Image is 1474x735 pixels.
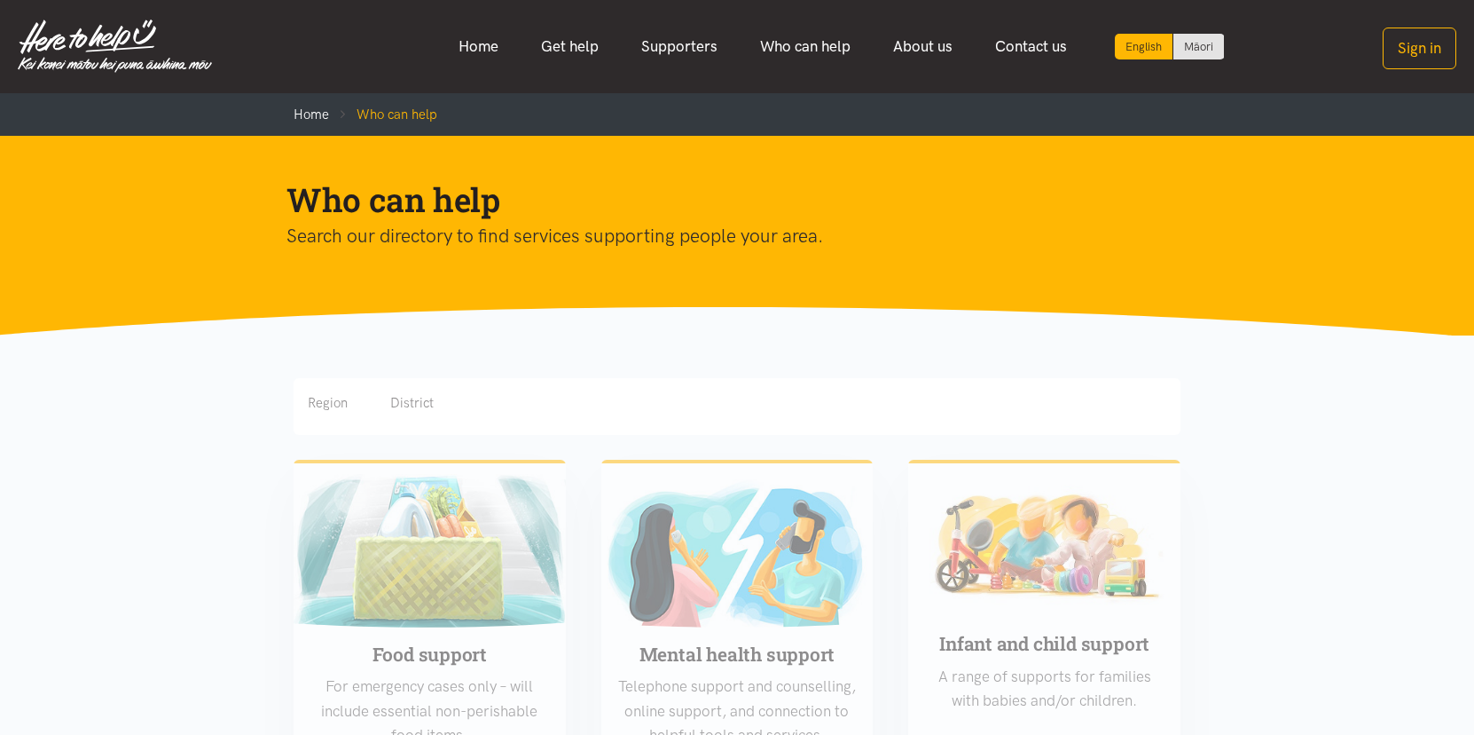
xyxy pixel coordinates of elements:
[437,28,520,66] a: Home
[620,28,739,66] a: Supporters
[18,20,212,73] img: Home
[286,221,1159,251] p: Search our directory to find services supporting people your area.
[520,28,620,66] a: Get help
[1115,34,1173,59] div: Current language
[294,107,329,122] a: Home
[974,28,1088,66] a: Contact us
[308,392,348,414] div: Region
[286,178,1159,221] h1: Who can help
[872,28,974,66] a: About us
[329,104,437,125] li: Who can help
[1115,34,1225,59] div: Language toggle
[1173,34,1224,59] a: Switch to Te Reo Māori
[390,392,434,414] div: District
[739,28,872,66] a: Who can help
[1383,28,1456,69] button: Sign in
